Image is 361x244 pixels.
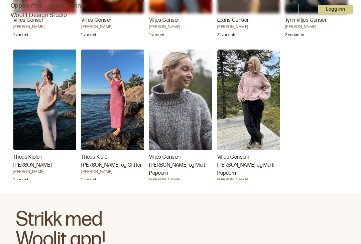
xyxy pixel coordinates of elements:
p: 2 varianter [285,32,305,39]
h3: Viljes Genser i [PERSON_NAME] og Multi Popcorn [217,153,284,177]
h3: Viljes Genser [81,16,148,24]
a: Oppskrifter [11,1,42,11]
h3: Leahs Genser [217,16,284,24]
h3: Theas Kjole i [PERSON_NAME] [13,153,80,169]
p: 1 variant [13,177,28,184]
a: Viljes Genser i Alice og Multi Popcorn [149,50,212,180]
h4: [PERSON_NAME] [217,177,284,183]
p: 1 variant [81,32,96,39]
h4: [PERSON_NAME] [285,24,352,30]
h3: Viljes Genser [149,16,216,24]
a: Theas Kjole i Susie og Glitter [81,50,144,180]
a: Pinner [69,1,87,11]
a: Theas Kjole i Susie [13,50,76,180]
h4: [PERSON_NAME] [149,24,216,30]
p: 21 varianter [217,32,238,39]
h4: [PERSON_NAME] [149,177,216,183]
h4: [PERSON_NAME] [13,169,80,175]
p: 1 variant [81,177,96,184]
h3: Viljes Genser i [PERSON_NAME] og Multi Popcorn [149,153,216,177]
a: Woolit Design Studio [11,11,67,20]
img: Christine DanckeViljes Genser i Alice og Multi Popcorn [149,50,216,150]
p: Logg inn [318,5,353,14]
p: 1 variant [13,32,28,39]
p: 1 variant [149,32,164,39]
h3: Viljes Genser [13,16,80,24]
img: Christine DanckeTheas Kjole i Susie og Glitter [81,50,148,150]
a: Garn [49,1,63,11]
h3: Tynn Viljes Genser [285,16,352,24]
img: Christine DanckeTheas Kjole i Susie [13,50,80,150]
img: Christine DanckeViljes Genser i Alice og Multi Popcorn [217,50,284,150]
a: Viljes Genser i Alice og Multi Popcorn [217,50,280,180]
h4: [PERSON_NAME] [81,169,148,175]
h3: Theas Kjole i [PERSON_NAME] og Glitter [81,153,148,169]
h4: [PERSON_NAME] [217,24,284,30]
h4: [PERSON_NAME] [81,24,148,30]
h4: [PERSON_NAME] [13,24,80,30]
button: User dropdown [318,5,353,14]
a: Woolit [167,7,180,12]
